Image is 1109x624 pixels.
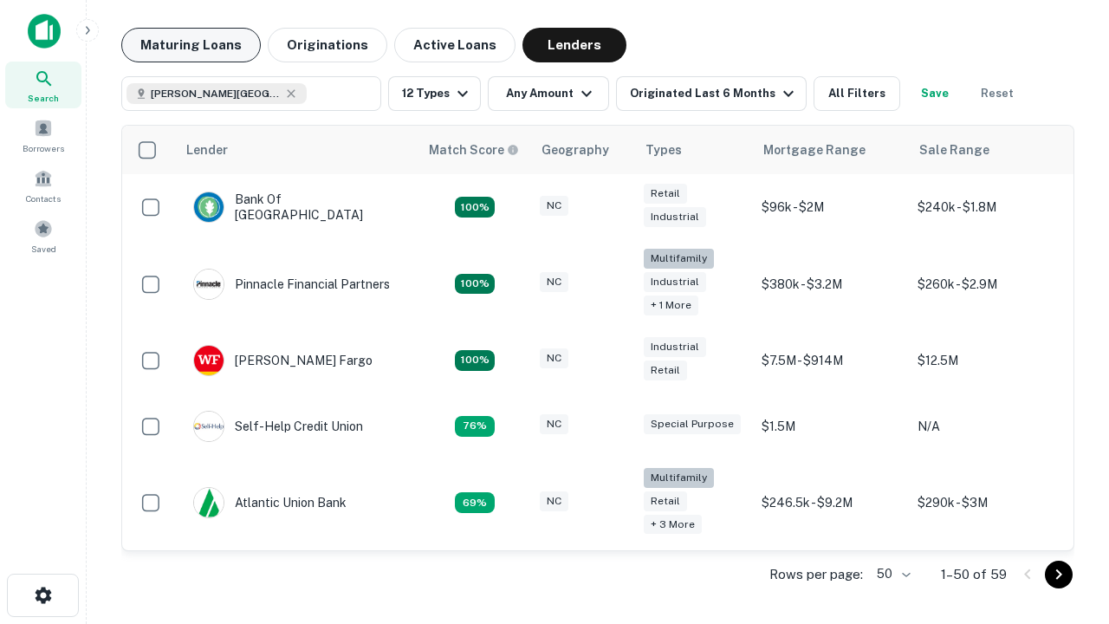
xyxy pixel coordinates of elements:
[455,416,495,437] div: Matching Properties: 11, hasApolloMatch: undefined
[194,346,224,375] img: picture
[909,174,1065,240] td: $240k - $1.8M
[644,296,698,315] div: + 1 more
[763,140,866,160] div: Mortgage Range
[31,242,56,256] span: Saved
[909,393,1065,459] td: N/A
[418,126,531,174] th: Capitalize uses an advanced AI algorithm to match your search with the best lender. The match sco...
[644,491,687,511] div: Retail
[909,126,1065,174] th: Sale Range
[193,487,347,518] div: Atlantic Union Bank
[193,345,373,376] div: [PERSON_NAME] Fargo
[919,140,989,160] div: Sale Range
[193,269,390,300] div: Pinnacle Financial Partners
[194,412,224,441] img: picture
[644,414,741,434] div: Special Purpose
[644,361,687,380] div: Retail
[909,328,1065,393] td: $12.5M
[26,192,61,205] span: Contacts
[542,140,609,160] div: Geography
[870,562,913,587] div: 50
[151,86,281,101] span: [PERSON_NAME][GEOGRAPHIC_DATA], [GEOGRAPHIC_DATA]
[540,348,568,368] div: NC
[176,126,418,174] th: Lender
[540,196,568,216] div: NC
[186,140,228,160] div: Lender
[5,62,81,108] a: Search
[635,126,753,174] th: Types
[5,162,81,209] a: Contacts
[194,270,224,299] img: picture
[268,28,387,62] button: Originations
[909,459,1065,547] td: $290k - $3M
[941,564,1007,585] p: 1–50 of 59
[645,140,682,160] div: Types
[193,192,401,223] div: Bank Of [GEOGRAPHIC_DATA]
[455,492,495,513] div: Matching Properties: 10, hasApolloMatch: undefined
[394,28,516,62] button: Active Loans
[970,76,1025,111] button: Reset
[644,184,687,204] div: Retail
[644,249,714,269] div: Multifamily
[753,174,909,240] td: $96k - $2M
[455,197,495,218] div: Matching Properties: 15, hasApolloMatch: undefined
[753,126,909,174] th: Mortgage Range
[455,274,495,295] div: Matching Properties: 26, hasApolloMatch: undefined
[455,350,495,371] div: Matching Properties: 15, hasApolloMatch: undefined
[121,28,261,62] button: Maturing Loans
[769,564,863,585] p: Rows per page:
[1045,561,1073,588] button: Go to next page
[753,328,909,393] td: $7.5M - $914M
[388,76,481,111] button: 12 Types
[907,76,963,111] button: Save your search to get updates of matches that match your search criteria.
[909,240,1065,328] td: $260k - $2.9M
[616,76,807,111] button: Originated Last 6 Months
[644,207,706,227] div: Industrial
[644,337,706,357] div: Industrial
[540,491,568,511] div: NC
[5,112,81,159] a: Borrowers
[429,140,516,159] h6: Match Score
[23,141,64,155] span: Borrowers
[644,468,714,488] div: Multifamily
[814,76,900,111] button: All Filters
[522,28,626,62] button: Lenders
[540,272,568,292] div: NC
[753,393,909,459] td: $1.5M
[630,83,799,104] div: Originated Last 6 Months
[1022,430,1109,513] iframe: Chat Widget
[429,140,519,159] div: Capitalize uses an advanced AI algorithm to match your search with the best lender. The match sco...
[28,14,61,49] img: capitalize-icon.png
[753,459,909,547] td: $246.5k - $9.2M
[194,192,224,222] img: picture
[194,488,224,517] img: picture
[28,91,59,105] span: Search
[753,240,909,328] td: $380k - $3.2M
[5,212,81,259] a: Saved
[488,76,609,111] button: Any Amount
[644,515,702,535] div: + 3 more
[540,414,568,434] div: NC
[531,126,635,174] th: Geography
[644,272,706,292] div: Industrial
[193,411,363,442] div: Self-help Credit Union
